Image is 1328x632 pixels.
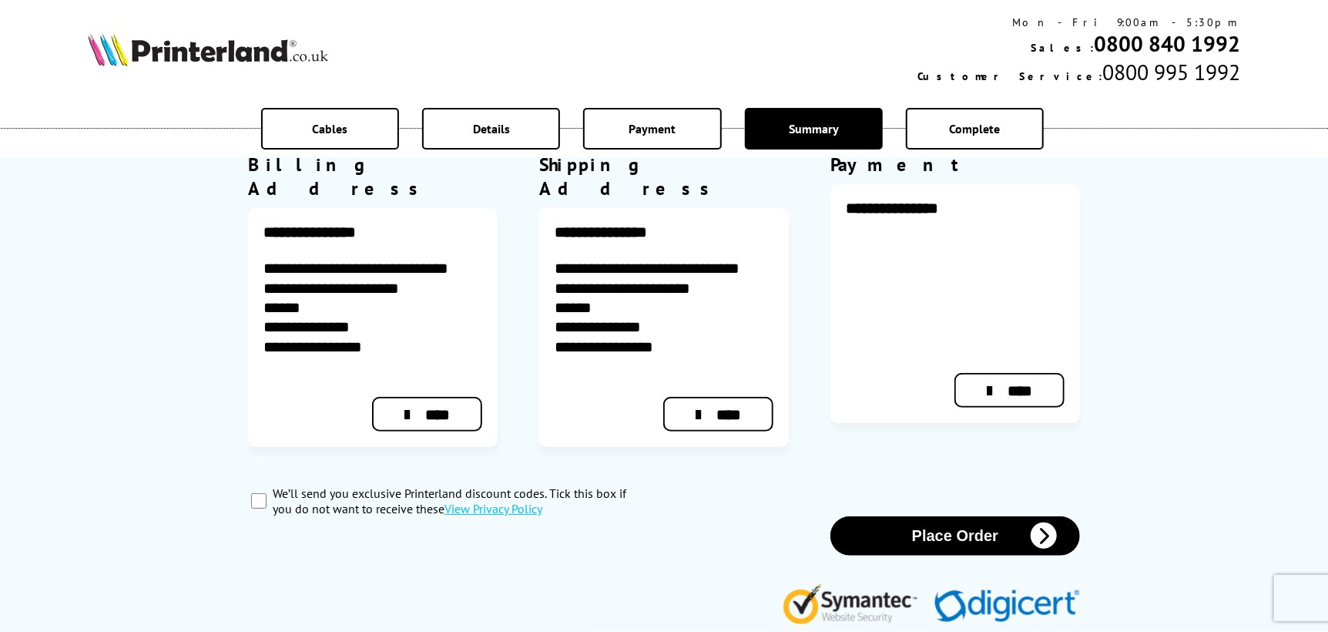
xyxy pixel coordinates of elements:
span: Payment [629,121,676,136]
label: We’ll send you exclusive Printerland discount codes. Tick this box if you do not want to receive ... [273,486,647,516]
span: 0800 995 1992 [1102,58,1240,86]
button: Place Order [830,516,1080,556]
img: Symantec Website Security [783,580,928,624]
span: Cables [312,121,347,136]
span: Customer Service: [917,69,1102,83]
span: Complete [950,121,1001,136]
span: Details [473,121,510,136]
a: modal_privacy [444,501,542,516]
div: Mon - Fri 9:00am - 5:30pm [917,15,1240,29]
img: Digicert [934,590,1080,624]
div: Payment [830,153,1080,176]
div: Billing Address [248,153,498,200]
span: Summary [789,121,839,136]
span: Sales: [1031,41,1094,55]
img: Printerland Logo [88,32,328,66]
a: 0800 840 1992 [1094,29,1240,58]
div: Shipping Address [539,153,789,200]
